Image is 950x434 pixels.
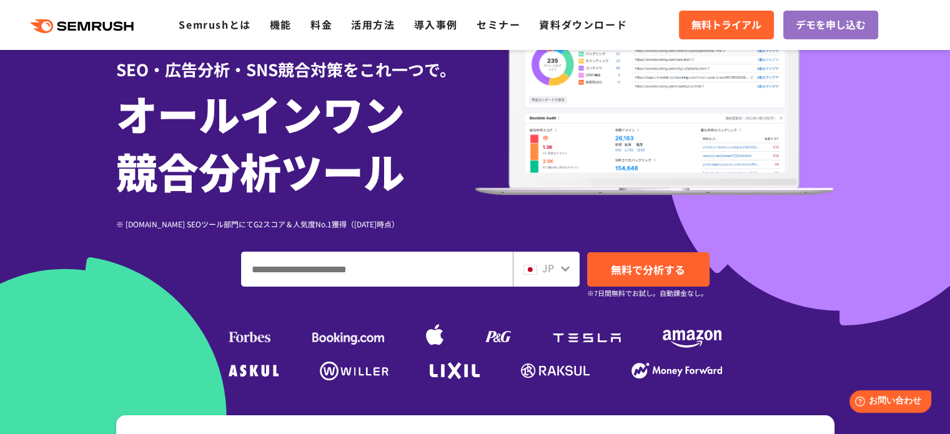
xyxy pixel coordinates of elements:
[691,17,761,33] span: 無料トライアル
[539,17,627,32] a: 資料ダウンロード
[679,11,774,39] a: 無料トライアル
[242,252,512,286] input: ドメイン、キーワードまたはURLを入力してください
[116,84,475,199] h1: オールインワン 競合分析ツール
[116,38,475,81] div: SEO・広告分析・SNS競合対策をこれ一つで。
[587,287,708,299] small: ※7日間無料でお試し。自動課金なし。
[783,11,878,39] a: デモを申し込む
[477,17,520,32] a: セミナー
[414,17,458,32] a: 導入事例
[351,17,395,32] a: 活用方法
[796,17,866,33] span: デモを申し込む
[310,17,332,32] a: 料金
[611,262,685,277] span: 無料で分析する
[839,385,936,420] iframe: Help widget launcher
[587,252,710,287] a: 無料で分析する
[116,218,475,230] div: ※ [DOMAIN_NAME] SEOツール部門にてG2スコア＆人気度No.1獲得（[DATE]時点）
[179,17,250,32] a: Semrushとは
[270,17,292,32] a: 機能
[542,260,554,275] span: JP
